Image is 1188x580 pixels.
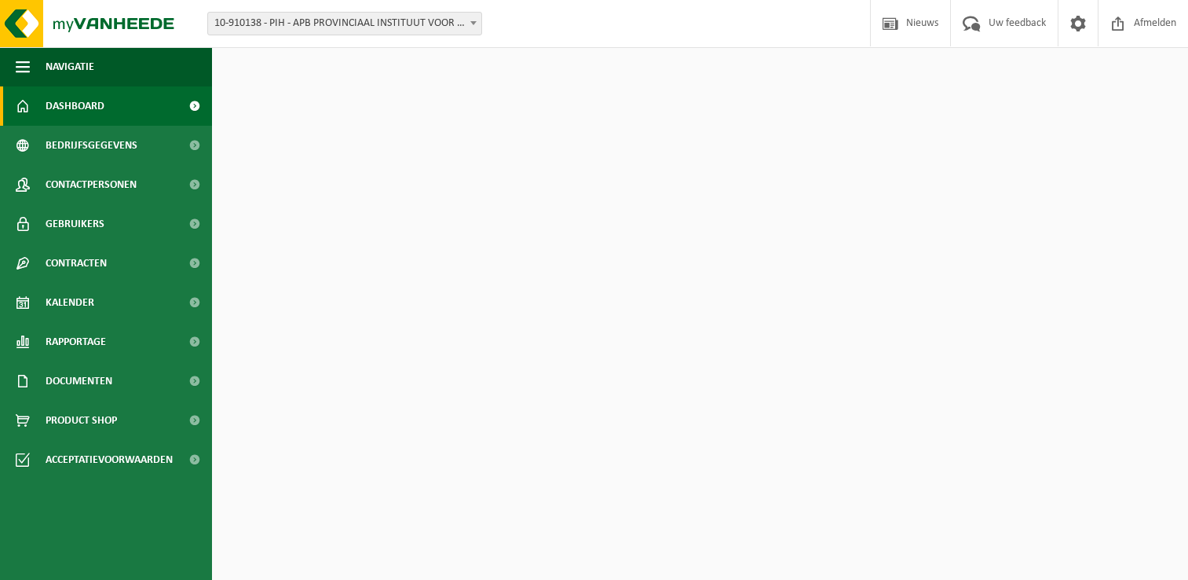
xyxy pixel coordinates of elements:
span: Gebruikers [46,204,104,244]
span: Product Shop [46,401,117,440]
span: Kalender [46,283,94,322]
span: Contactpersonen [46,165,137,204]
span: Navigatie [46,47,94,86]
span: Documenten [46,362,112,401]
span: Bedrijfsgegevens [46,126,137,165]
span: Contracten [46,244,107,283]
span: Dashboard [46,86,104,126]
span: Acceptatievoorwaarden [46,440,173,479]
span: Rapportage [46,322,106,362]
span: 10-910138 - PIH - APB PROVINCIAAL INSTITUUT VOOR HYGIENE - ANTWERPEN [207,12,482,35]
span: 10-910138 - PIH - APB PROVINCIAAL INSTITUUT VOOR HYGIENE - ANTWERPEN [208,13,481,35]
